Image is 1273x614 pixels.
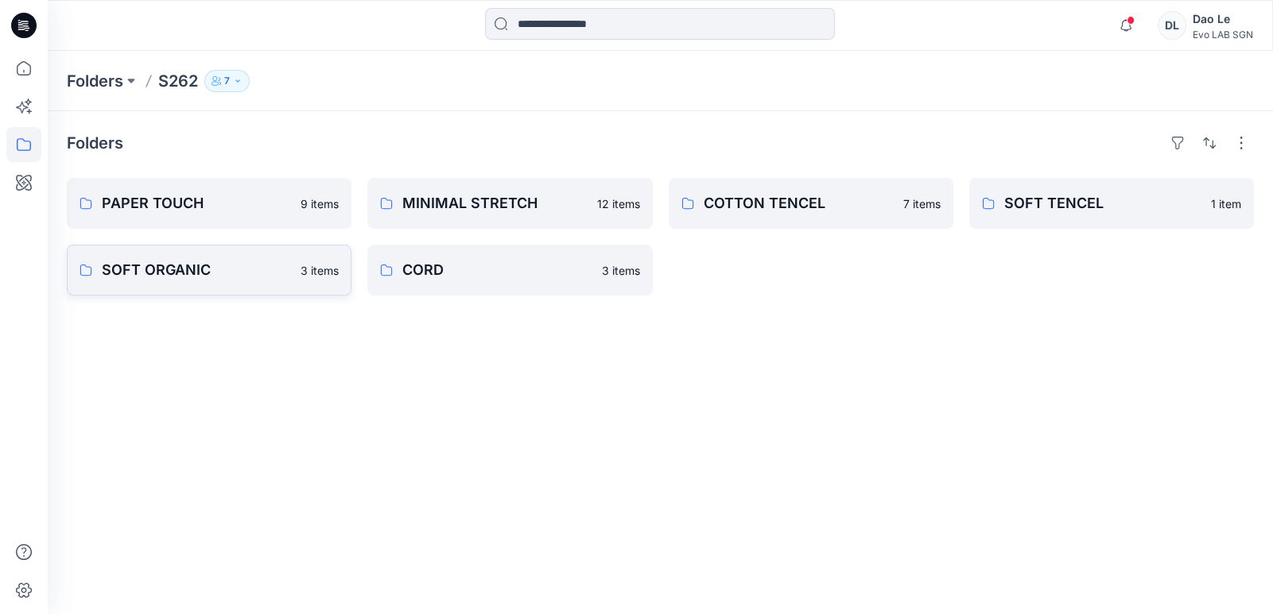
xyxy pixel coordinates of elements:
div: Dao Le [1193,10,1253,29]
p: 3 items [602,262,640,279]
p: S262 [158,70,198,92]
button: 7 [204,70,250,92]
a: CORD3 items [367,245,652,295]
p: 12 items [597,195,640,212]
div: DL [1158,11,1186,40]
p: 3 items [301,262,339,279]
a: PAPER TOUCH9 items [67,178,351,229]
a: SOFT TENCEL1 item [969,178,1254,229]
p: CORD [402,259,592,281]
p: SOFT TENCEL [1004,192,1201,214]
p: SOFT ORGANIC [102,259,291,281]
p: MINIMAL STRETCH [402,192,587,214]
a: Folders [67,70,123,92]
p: PAPER TOUCH [102,192,291,214]
div: Evo LAB SGN [1193,29,1253,41]
a: COTTON TENCEL7 items [669,178,953,229]
a: SOFT ORGANIC3 items [67,245,351,295]
p: 7 items [903,195,941,212]
p: 1 item [1211,195,1241,212]
p: 7 [224,72,230,90]
h4: Folders [67,133,123,153]
a: MINIMAL STRETCH12 items [367,178,652,229]
p: 9 items [301,195,339,212]
p: COTTON TENCEL [704,192,894,214]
